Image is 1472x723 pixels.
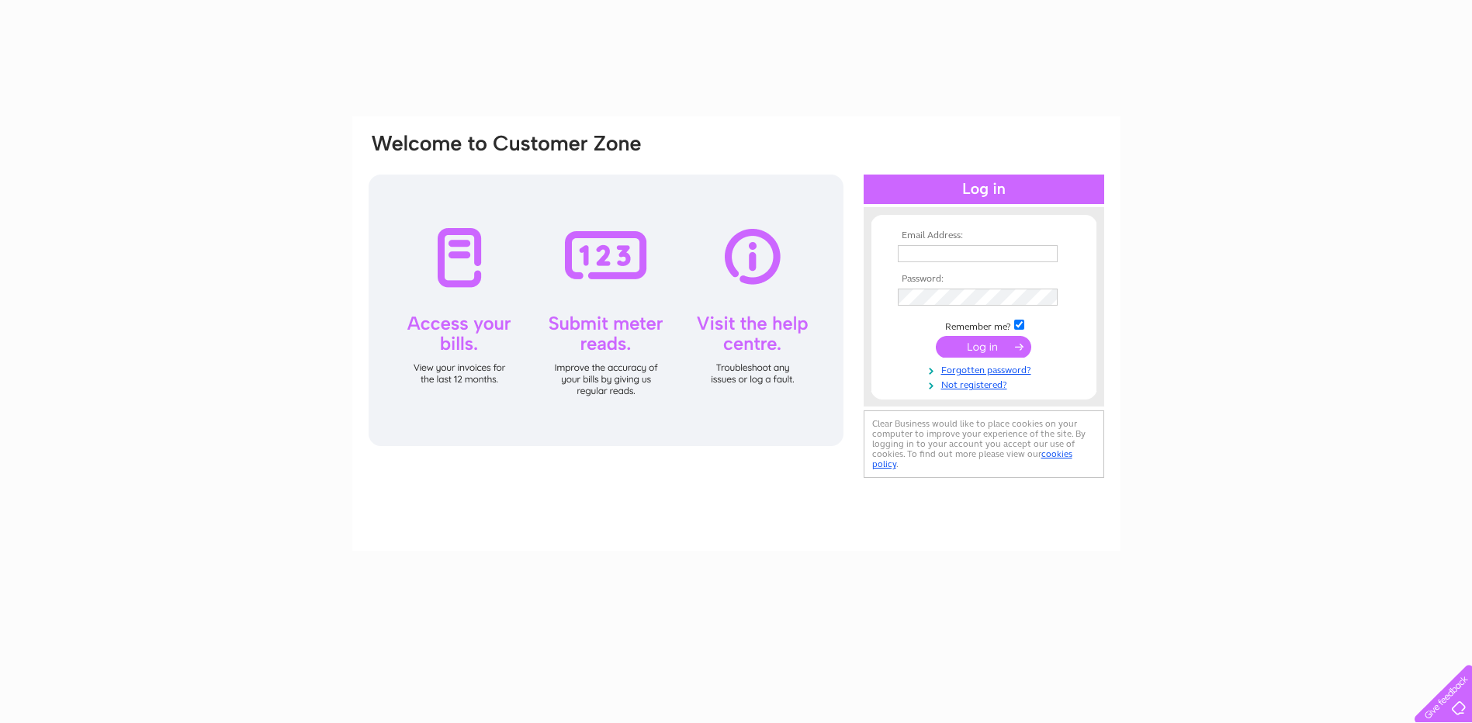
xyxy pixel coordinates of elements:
[894,274,1074,285] th: Password:
[872,448,1072,469] a: cookies policy
[894,317,1074,333] td: Remember me?
[898,361,1074,376] a: Forgotten password?
[936,336,1031,358] input: Submit
[898,376,1074,391] a: Not registered?
[894,230,1074,241] th: Email Address:
[864,410,1104,478] div: Clear Business would like to place cookies on your computer to improve your experience of the sit...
